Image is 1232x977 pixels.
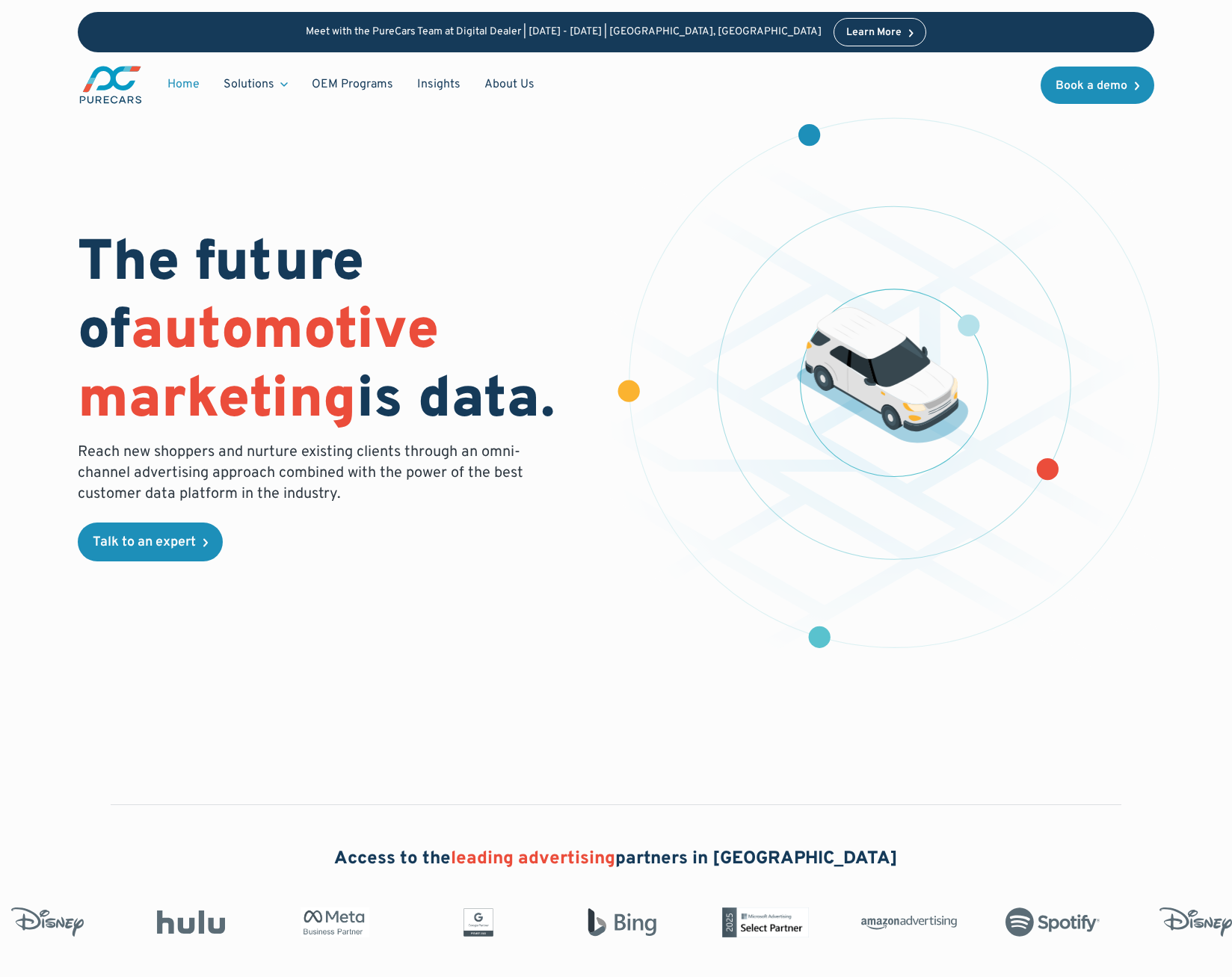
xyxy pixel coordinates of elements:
[857,910,952,934] img: Amazon Advertising
[93,536,196,549] div: Talk to an expert
[78,442,532,505] p: Reach new shoppers and nurture existing clients through an omni-channel advertising approach comb...
[78,297,439,437] span: automotive marketing
[1041,67,1154,104] a: Book a demo
[1000,907,1096,937] img: Spotify
[472,70,546,99] a: About Us
[570,907,665,937] img: Bing
[155,70,212,99] a: Home
[212,70,300,99] div: Solutions
[426,907,522,937] img: Google Partner
[139,910,235,934] img: Hulu
[846,28,902,38] div: Learn More
[451,848,615,870] span: leading advertising
[797,307,969,443] img: illustration of a vehicle
[306,26,822,39] p: Meet with the PureCars Team at Digital Dealer | [DATE] - [DATE] | [GEOGRAPHIC_DATA], [GEOGRAPHIC_...
[78,64,144,105] img: purecars logo
[334,847,898,872] h2: Access to the partners in [GEOGRAPHIC_DATA]
[78,231,598,436] h1: The future of is data.
[713,907,809,937] img: Microsoft Advertising Partner
[78,523,223,561] a: Talk to an expert
[405,70,472,99] a: Insights
[224,76,274,93] div: Solutions
[834,18,926,46] a: Learn More
[78,64,144,105] a: main
[300,70,405,99] a: OEM Programs
[1056,80,1127,92] div: Book a demo
[283,907,378,937] img: Meta Business Partner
